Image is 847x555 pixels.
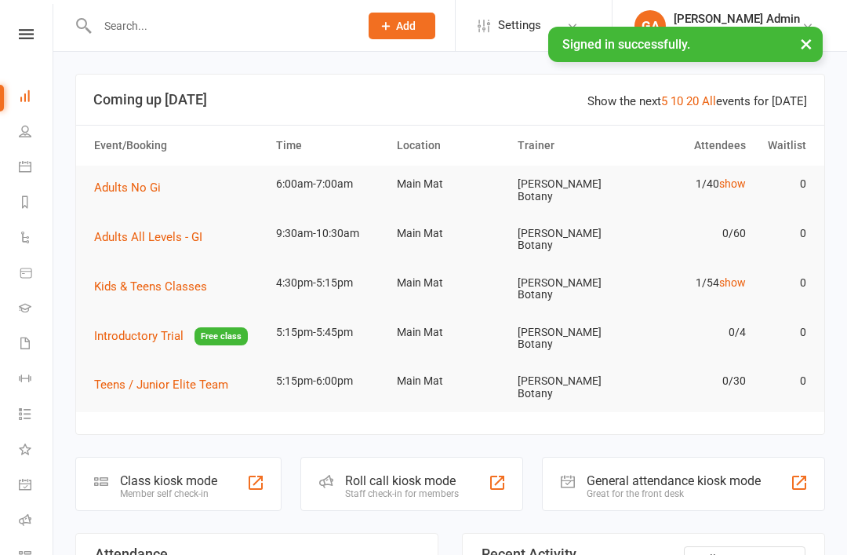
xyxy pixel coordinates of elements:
td: 0 [753,314,813,351]
th: Time [269,126,390,166]
td: 5:15pm-5:45pm [269,314,390,351]
a: 10 [671,94,683,108]
span: Teens / Junior Elite Team [94,378,228,392]
td: 1/40 [631,166,752,203]
a: show [719,177,746,190]
button: Teens / Junior Elite Team [94,375,239,394]
td: 9:30am-10:30am [269,215,390,252]
span: Kids & Teens Classes [94,279,207,294]
a: 20 [686,94,699,108]
td: [PERSON_NAME] Botany [511,314,631,363]
span: Adults All Levels - GI [94,230,202,244]
div: GA [634,10,666,42]
button: Kids & Teens Classes [94,277,218,296]
td: Main Mat [390,215,511,252]
td: 4:30pm-5:15pm [269,265,390,301]
a: Roll call kiosk mode [19,504,54,539]
div: Great for the front desk [587,488,761,499]
a: show [719,276,746,289]
a: Dashboard [19,80,54,115]
td: 5:15pm-6:00pm [269,363,390,400]
span: Free class [194,327,248,345]
th: Event/Booking [87,126,269,166]
a: 5 [661,94,667,108]
a: General attendance kiosk mode [19,469,54,504]
div: Show the next events for [DATE] [587,92,807,111]
td: 0 [753,166,813,203]
th: Location [390,126,511,166]
td: [PERSON_NAME] Botany [511,265,631,314]
a: Reports [19,186,54,221]
td: 0 [753,265,813,301]
td: Main Mat [390,166,511,203]
div: Roll call kiosk mode [345,473,459,488]
th: Attendees [631,126,752,166]
h3: Coming up [DATE] [93,92,807,108]
a: What's New [19,433,54,469]
a: Calendar [19,151,54,186]
a: Product Sales [19,257,54,292]
td: 0 [753,363,813,400]
button: × [792,27,820,60]
span: Settings [498,8,541,43]
div: General attendance kiosk mode [587,473,761,488]
td: 0/4 [631,314,752,351]
button: Introductory TrialFree class [94,327,248,346]
td: Main Mat [390,265,511,301]
td: 1/54 [631,265,752,301]
td: 0 [753,215,813,252]
th: Waitlist [753,126,813,166]
td: 0/60 [631,215,752,252]
a: People [19,115,54,151]
span: Introductory Trial [94,329,184,343]
td: [PERSON_NAME] Botany [511,166,631,215]
div: Class kiosk mode [120,473,217,488]
td: Main Mat [390,314,511,351]
span: Signed in successfully. [562,37,690,52]
button: Adults All Levels - GI [94,228,213,246]
td: 6:00am-7:00am [269,166,390,203]
div: [PERSON_NAME] Botany [674,26,800,40]
span: Adults No Gi [94,181,161,195]
input: Search... [93,15,348,37]
td: [PERSON_NAME] Botany [511,215,631,265]
td: [PERSON_NAME] Botany [511,363,631,412]
div: Member self check-in [120,488,217,499]
td: 0/30 [631,363,752,400]
button: Add [369,13,435,39]
th: Trainer [511,126,631,166]
div: [PERSON_NAME] Admin [674,12,800,26]
span: Add [396,20,416,32]
button: Adults No Gi [94,178,172,197]
td: Main Mat [390,363,511,400]
a: All [702,94,716,108]
div: Staff check-in for members [345,488,459,499]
